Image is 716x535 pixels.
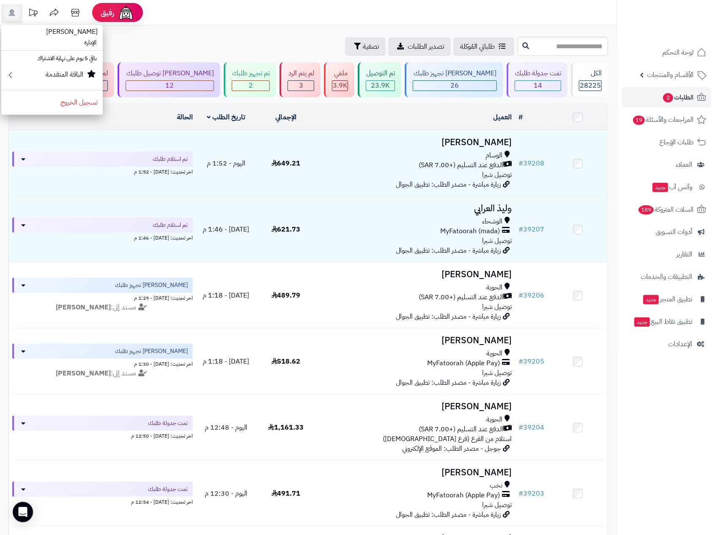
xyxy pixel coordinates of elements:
div: 26 [413,81,497,91]
span: 489.79 [272,290,301,301]
span: زيارة مباشرة - مصدر الطلب: تطبيق الجوال [396,510,501,520]
span: 2 [663,93,674,103]
h3: [PERSON_NAME] [319,336,512,345]
span: زيارة مباشرة - مصدر الطلب: تطبيق الجوال [396,378,501,388]
a: الإعدادات [622,334,711,354]
span: زيارة مباشرة - مصدر الطلب: تطبيق الجوال [396,245,501,256]
div: مسند إلى: [6,369,199,378]
button: تصفية [345,37,386,56]
span: المراجعات والأسئلة [632,114,694,126]
span: # [518,422,523,433]
div: Open Intercom Messenger [13,502,33,522]
span: [PERSON_NAME] تجهيز طلبك [115,347,188,356]
span: # [518,356,523,367]
a: #39208 [518,158,544,168]
a: تاريخ الطلب [207,112,245,122]
span: التقارير [676,248,692,260]
span: [PERSON_NAME] [41,22,103,42]
img: logo-2.png [658,7,708,25]
div: ملغي [332,69,348,78]
span: تصدير الطلبات [408,41,444,52]
span: الأقسام والمنتجات [647,69,694,81]
small: الباقة المتقدمة [46,69,83,80]
span: 28225 [580,80,601,91]
div: مسند إلى: [6,303,199,312]
a: الكل28225 [569,62,610,97]
span: الحوية [486,283,502,292]
a: # [518,112,523,122]
span: MyFatoorah (mada) [440,226,500,236]
span: 491.71 [272,488,301,499]
span: MyFatoorah (Apple Pay) [427,359,500,368]
span: 19 [633,115,646,125]
div: اخر تحديث: [DATE] - 1:29 م [12,293,193,302]
span: تصفية [363,41,379,52]
a: #39206 [518,290,544,301]
div: اخر تحديث: [DATE] - 12:54 م [12,497,193,506]
h3: [PERSON_NAME] [319,270,512,279]
span: تم استلام طلبك [153,155,188,163]
div: 2 [232,81,270,91]
span: جديد [643,295,659,304]
a: تمت جدولة طلبك 14 [505,62,570,97]
span: رفيق [101,8,114,18]
span: تطبيق نقاط البيع [634,316,692,328]
a: ملغي 3.9K [322,62,356,97]
span: اليوم - 1:52 م [207,158,245,168]
span: أدوات التسويق [656,226,692,238]
span: توصيل شبرا [482,236,512,246]
span: 3.9K [333,80,347,91]
span: توصيل شبرا [482,170,512,180]
a: التقارير [622,244,711,265]
div: الكل [579,69,602,78]
span: الحوية [486,415,502,425]
span: 14 [534,80,542,91]
span: # [518,158,523,168]
a: أدوات التسويق [622,222,711,242]
span: تمت جدولة طلبك [148,419,188,427]
a: تحديثات المنصة [22,4,44,23]
span: 621.73 [272,224,301,234]
div: اخر تحديث: [DATE] - 1:52 م [12,167,193,176]
span: لوحة التحكم [662,47,694,58]
span: 26 [451,80,459,91]
a: العملاء [622,154,711,175]
span: [DATE] - 1:46 م [203,224,250,234]
span: نخب [490,481,502,491]
a: طلبات الإرجاع [622,132,711,152]
span: توصيل شبرا [482,500,512,510]
div: 3868 [332,81,348,91]
span: 23.9K [371,80,390,91]
span: جديد [653,183,668,192]
span: [PERSON_NAME] تجهيز طلبك [115,281,188,290]
span: 2 [249,80,253,91]
div: 14 [515,81,561,91]
span: [DATE] - 1:18 م [203,290,250,301]
span: طلباتي المُوكلة [460,41,495,52]
span: الإعدادات [668,338,692,350]
a: تسجيل الخروج [1,92,103,113]
span: زيارة مباشرة - مصدر الطلب: تطبيق الجوال [396,312,501,322]
a: المراجعات والأسئلة19 [622,110,711,130]
span: الدفع عند التسليم (+7.00 SAR) [419,292,503,302]
div: [PERSON_NAME] تجهيز طلبك [413,69,497,78]
span: الوسام [486,151,502,160]
span: 12 [166,80,174,91]
a: الإجمالي [275,112,296,122]
span: الدفع عند التسليم (+7.00 SAR) [419,425,503,434]
span: الوشحاء [482,217,502,226]
span: استلام من الفرع (فرع [DEMOGRAPHIC_DATA]) [383,434,512,444]
a: #39205 [518,356,544,367]
span: توصيل شبرا [482,368,512,378]
h3: [PERSON_NAME] [319,468,512,477]
span: الحوية [486,349,502,359]
span: طلبات الإرجاع [659,136,694,148]
a: تم التوصيل 23.9K [356,62,403,97]
div: 12 [126,81,214,91]
span: تمت جدولة طلبك [148,485,188,494]
a: لم يتم الرد 3 [278,62,322,97]
li: الإدارة [1,37,103,49]
span: # [518,290,523,301]
span: 1,161.33 [268,422,304,433]
div: تمت جدولة طلبك [515,69,562,78]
